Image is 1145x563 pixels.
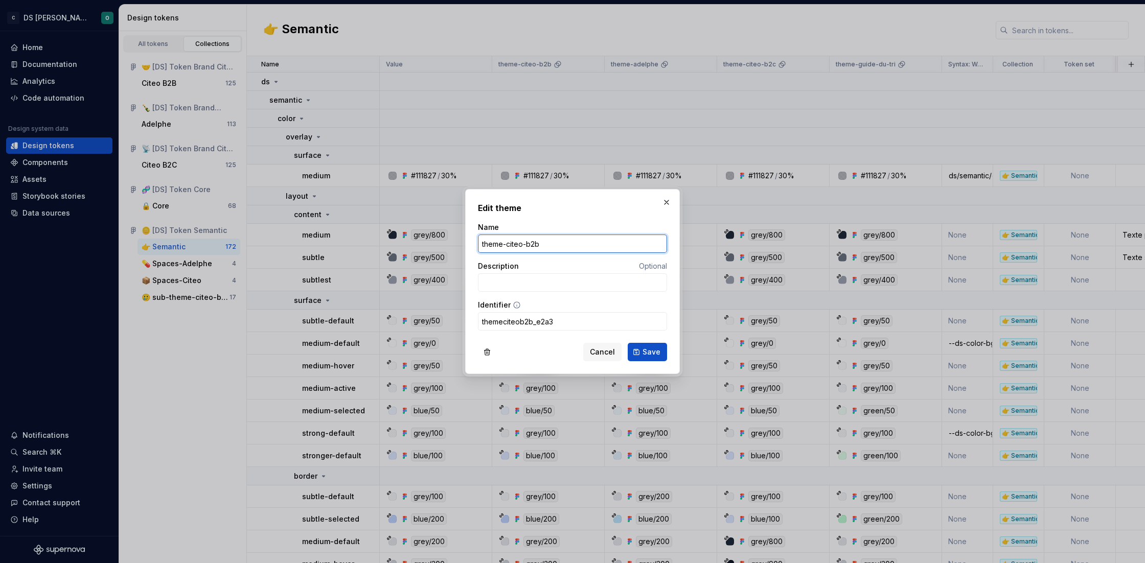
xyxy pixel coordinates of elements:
[628,343,667,361] button: Save
[478,261,519,271] label: Description
[639,262,667,270] span: Optional
[590,347,615,357] span: Cancel
[583,343,622,361] button: Cancel
[478,222,499,232] label: Name
[478,300,511,310] label: Identifier
[643,347,660,357] span: Save
[478,202,667,214] h2: Edit theme
[478,312,667,331] input: themeciteob2b_e2a3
